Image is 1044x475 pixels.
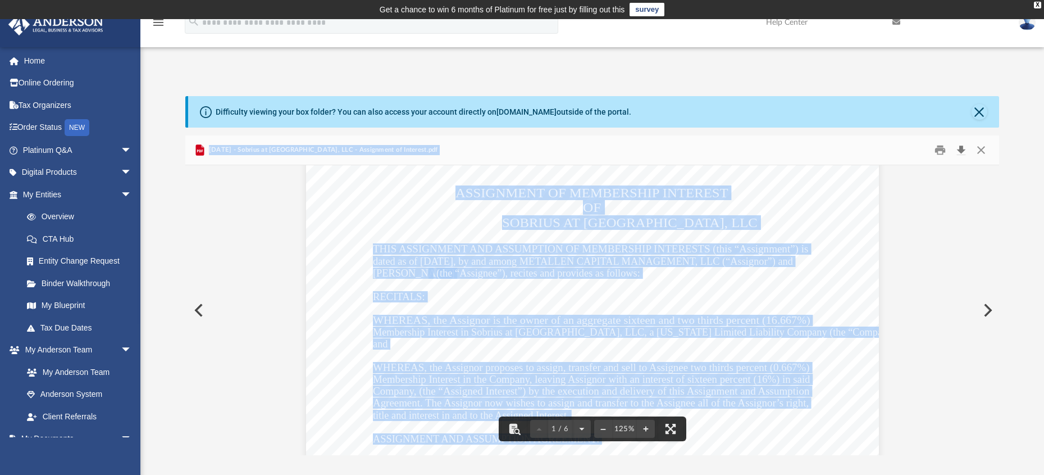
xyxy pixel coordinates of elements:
span: Agreement. The Assignor now wishes to assign and transfer to the Assignee all of the Assignor’s r... [373,398,809,408]
a: Overview [16,206,149,228]
span: Company, (the “Assigned Interest”) by the execution and delivery of this Assignment and Assumption [373,386,809,396]
a: Binder Walkthrough [16,272,149,295]
a: [DOMAIN_NAME] [496,107,557,116]
span: [PERSON_NAME] [373,268,454,278]
a: Platinum Q&Aarrow_drop_down [8,139,149,161]
i: menu [152,16,165,29]
a: Anderson System [16,383,143,406]
a: Order StatusNEW [8,116,149,139]
button: Close [971,142,991,159]
i: search [188,15,200,28]
a: menu [152,21,165,29]
span: arrow_drop_down [121,428,143,451]
span: RECITALS: [373,292,425,302]
span: title and interest in and to the Assigned Interest. [373,410,569,420]
a: My Documentsarrow_drop_down [8,428,143,450]
a: My Entitiesarrow_drop_down [8,183,149,206]
span: THIS ASSIGNMENT AND ASSUMPTION OF MEMBERSHIP INTERESTS (this “Assignment”) is [373,244,808,254]
img: Anderson Advisors Platinum Portal [5,13,107,35]
span: arrow_drop_down [121,339,143,362]
a: Online Ordering [8,72,149,94]
span: [DATE] - Sobrius at [GEOGRAPHIC_DATA], LLC - Assignment of Interest.pdf [207,145,438,155]
span: OF [583,201,601,214]
a: Tax Due Dates [16,316,149,339]
button: Print [929,142,951,159]
span: and [373,339,387,349]
a: My Anderson Teamarrow_drop_down [8,339,143,361]
button: 1 / 6 [548,417,573,441]
span: 1 / 6 [548,426,573,433]
a: Client Referrals [16,405,143,428]
a: CTA Hub [16,228,149,250]
button: Close [972,104,987,120]
span: ASSIGNMENT AND ASSUMPTION AGREEMENT: [373,434,599,444]
span: Membership Interest in Sobrius at [GEOGRAPHIC_DATA], LLC, a [US_STATE] Limited Liability Company ... [373,327,904,337]
a: Digital Productsarrow_drop_down [8,161,149,184]
span: SOBRIUS AT [GEOGRAPHIC_DATA], LLC [502,216,758,229]
span: dated as of [DATE], by and among METALLEN CAPITAL MANAGEMENT, LLC (“Assignor”) and [373,256,793,266]
span: arrow_drop_down [121,183,143,206]
div: Document Viewer [185,165,999,455]
button: Enter fullscreen [658,417,683,441]
div: Difficulty viewing your box folder? You can also access your account directly on outside of the p... [216,106,631,118]
button: Previous File [185,295,210,326]
a: survey [630,3,664,16]
span: WHEREAS, the Assignor proposes to assign, transfer and sell to Assignee two thirds percent (0.667%) [373,363,810,373]
div: close [1034,2,1041,8]
span: arrow_drop_down [121,161,143,184]
a: Tax Organizers [8,94,149,116]
span: arrow_drop_down [121,139,143,162]
div: Current zoom level [612,426,637,433]
span: (the “Assignee”), recites and provides as follows: [436,268,640,278]
button: Next File [974,295,999,326]
div: Get a chance to win 6 months of Platinum for free just by filling out this [380,3,625,16]
div: Preview [185,135,999,455]
a: Entity Change Request [16,250,149,273]
button: Toggle findbar [502,417,527,441]
span: ASSIGNMENT OF MEMBERSHIP INTEREST [455,187,728,200]
a: Home [8,49,149,72]
button: Download [951,142,972,159]
span: Membership Interest in the Company, leaving Assignor with an interest of sixteen percent (16%) in... [373,374,810,384]
a: My Blueprint [16,295,143,317]
button: Next page [573,417,591,441]
a: My Anderson Team [16,361,138,383]
button: Zoom out [594,417,612,441]
button: Zoom in [637,417,655,441]
img: User Pic [1019,14,1036,30]
div: NEW [65,119,89,136]
div: File preview [185,165,999,455]
span: WHEREAS, the Assignor is the owner of an aggregate sixteen and two thirds percent (16.667%) [373,315,810,325]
